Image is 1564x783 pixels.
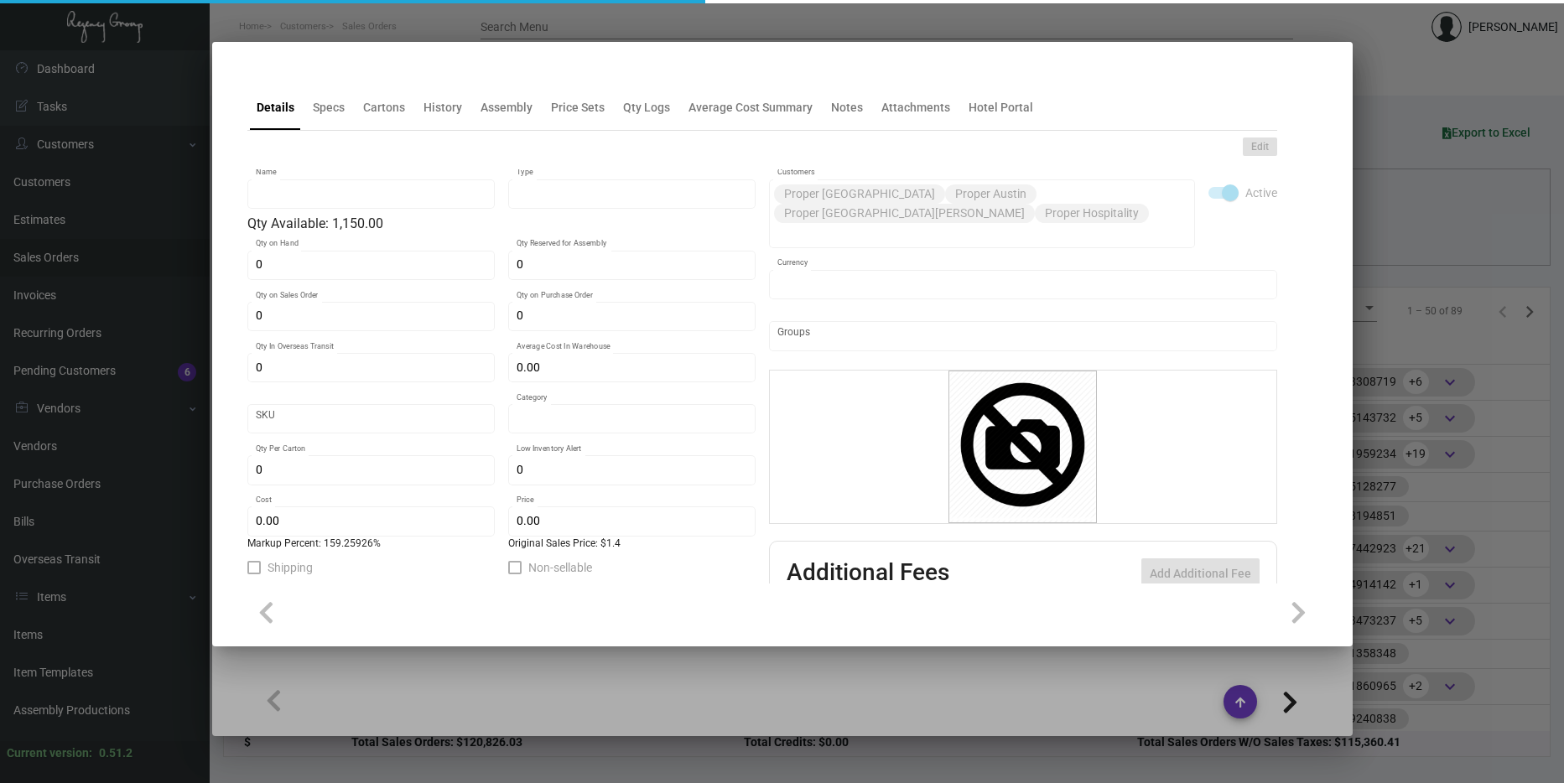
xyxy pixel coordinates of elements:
[945,184,1037,204] mat-chip: Proper Austin
[99,744,132,762] div: 0.51.2
[551,99,605,117] div: Price Sets
[623,99,670,117] div: Qty Logs
[774,184,945,204] mat-chip: Proper [GEOGRAPHIC_DATA]
[257,99,294,117] div: Details
[969,99,1033,117] div: Hotel Portal
[881,99,950,117] div: Attachments
[777,329,1268,343] input: Add new..
[1035,204,1149,223] mat-chip: Proper Hospitality
[313,99,345,117] div: Specs
[787,558,949,589] h2: Additional Fees
[777,226,1186,240] input: Add new..
[1243,137,1277,156] button: Edit
[247,214,756,234] div: Qty Available: 1,150.00
[1251,140,1269,154] span: Edit
[1141,558,1260,589] button: Add Additional Fee
[1150,567,1251,580] span: Add Additional Fee
[528,557,592,578] span: Non-sellable
[831,99,863,117] div: Notes
[423,99,462,117] div: History
[688,99,813,117] div: Average Cost Summary
[774,204,1035,223] mat-chip: Proper [GEOGRAPHIC_DATA][PERSON_NAME]
[363,99,405,117] div: Cartons
[481,99,533,117] div: Assembly
[1245,183,1277,203] span: Active
[7,744,92,762] div: Current version:
[268,557,313,578] span: Shipping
